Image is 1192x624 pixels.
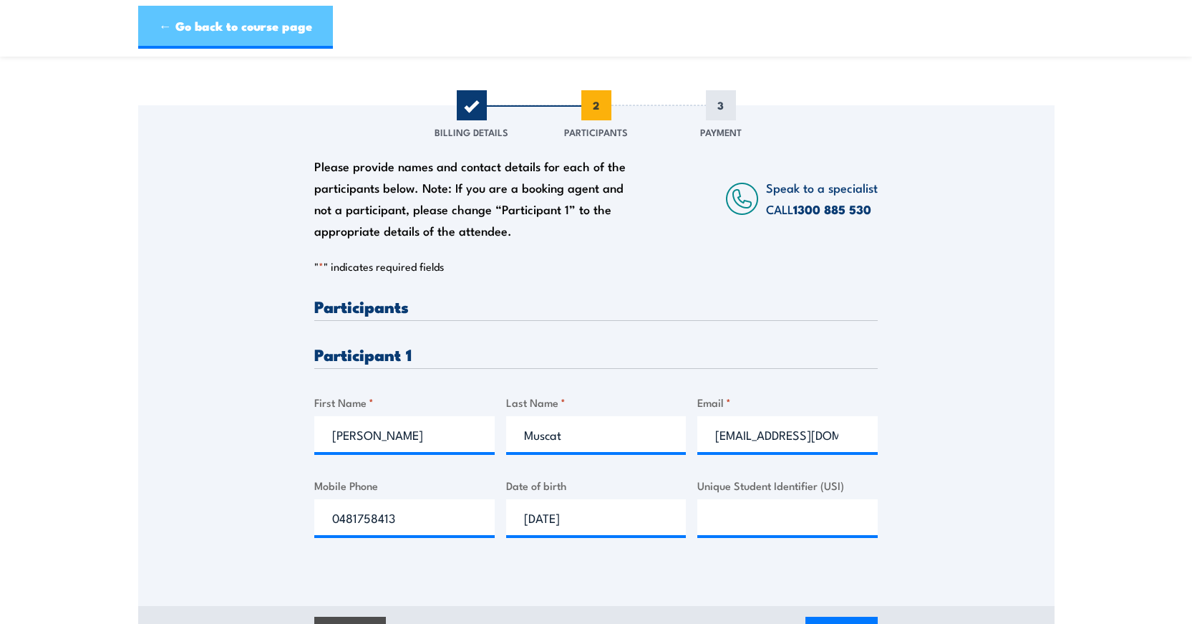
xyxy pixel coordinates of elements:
label: Mobile Phone [314,477,495,494]
h3: Participant 1 [314,346,878,363]
label: Date of birth [506,477,687,494]
a: 1300 885 530 [793,200,871,219]
p: " " indicates required fields [314,259,878,274]
label: Unique Student Identifier (USI) [697,477,878,494]
label: First Name [314,394,495,411]
span: Participants [564,125,628,139]
a: ← Go back to course page [138,6,333,49]
span: 2 [581,90,611,120]
span: Payment [700,125,742,139]
span: 1 [457,90,487,120]
label: Email [697,394,878,411]
span: 3 [706,90,736,120]
span: Speak to a specialist CALL [766,178,878,218]
h3: Participants [314,298,878,315]
div: Please provide names and contact details for each of the participants below. Note: If you are a b... [314,155,639,241]
span: Billing Details [435,125,508,139]
label: Last Name [506,394,687,411]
